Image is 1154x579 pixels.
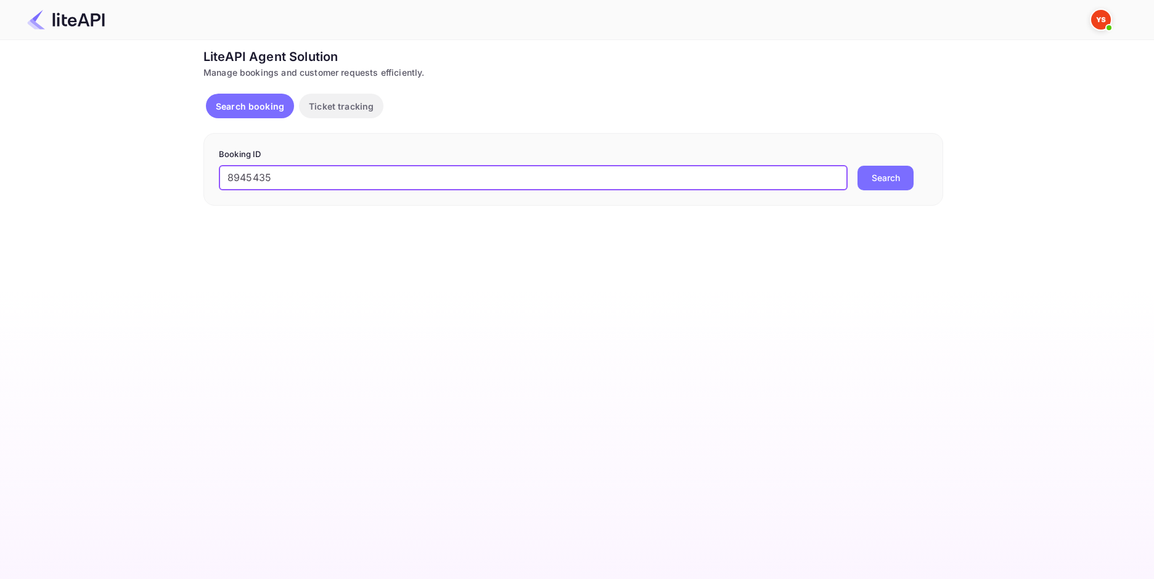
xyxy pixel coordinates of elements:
img: LiteAPI Logo [27,10,105,30]
div: LiteAPI Agent Solution [203,47,943,66]
img: Yandex Support [1091,10,1111,30]
button: Search [857,166,914,190]
p: Search booking [216,100,284,113]
input: Enter Booking ID (e.g., 63782194) [219,166,848,190]
p: Ticket tracking [309,100,374,113]
p: Booking ID [219,148,928,161]
div: Manage bookings and customer requests efficiently. [203,66,943,79]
